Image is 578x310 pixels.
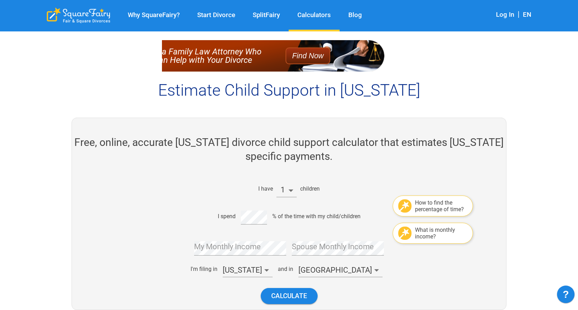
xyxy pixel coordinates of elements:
[72,135,506,163] h2: Free, online, accurate [US_STATE] divorce child support calculator that estimates [US_STATE] spec...
[261,288,318,304] button: Calculate
[391,43,522,68] p: Find a divorce coach to help you navigate the challenges of your divorce
[415,227,467,240] div: What is monthly income?
[523,10,531,20] div: EN
[298,263,383,278] div: [GEOGRAPHIC_DATA]
[218,213,236,220] div: I spend
[300,185,320,192] div: children
[340,11,371,19] a: Blog
[496,11,514,19] a: Log In
[289,11,340,19] a: Calculators
[278,266,293,272] div: and in
[37,80,541,100] h1: Estimate Child Support in [US_STATE]
[514,10,523,19] span: |
[258,185,273,192] div: I have
[119,11,188,19] a: Why SquareFairy?
[47,8,110,23] div: SquareFairy Logo
[554,282,578,310] iframe: JSD widget
[191,266,217,272] div: I'm filing in
[415,199,467,213] div: How to find the percentage of time?
[272,213,361,220] div: % of the time with my child/children
[276,183,297,197] div: 1
[244,11,289,19] a: SplitFairy
[188,11,244,19] a: Start Divorce
[223,263,273,278] div: [US_STATE]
